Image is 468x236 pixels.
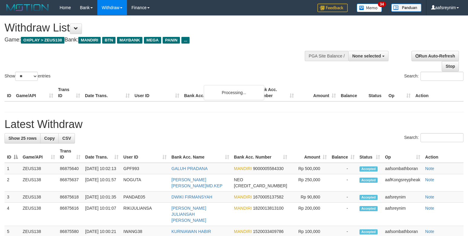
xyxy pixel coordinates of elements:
button: None selected [348,51,388,61]
a: Note [425,206,434,211]
a: Note [425,229,434,234]
span: CSV [62,136,71,141]
span: MANDIRI [234,229,252,234]
td: [DATE] 10:01:35 [83,192,121,203]
h1: Withdraw List [5,22,306,34]
td: ZEUS138 [20,174,57,192]
span: Accepted [359,206,378,211]
span: BTN [102,37,115,44]
span: None selected [352,54,381,58]
th: User ID [132,84,182,101]
label: Search: [404,133,463,142]
th: Date Trans.: activate to sort column ascending [83,146,121,163]
span: MANDIRI [234,195,252,199]
th: Bank Acc. Name [182,84,254,101]
td: 4 [5,203,20,226]
td: - [329,163,357,174]
td: 86875640 [57,163,83,174]
td: 3 [5,192,20,203]
td: 86875618 [57,192,83,203]
th: User ID: activate to sort column ascending [121,146,169,163]
span: Accepted [359,178,378,183]
td: ZEUS138 [20,163,57,174]
a: Note [425,195,434,199]
th: Action [423,146,463,163]
span: MANDIRI [234,206,252,211]
label: Search: [404,72,463,81]
img: Feedback.jpg [317,4,348,12]
td: aafsreynim [382,203,423,226]
td: aafsreynim [382,192,423,203]
td: [DATE] 10:01:07 [83,203,121,226]
a: Note [425,177,434,182]
span: MAYBANK [117,37,142,44]
th: Op: activate to sort column ascending [382,146,423,163]
th: Status: activate to sort column ascending [357,146,382,163]
img: MOTION_logo.png [5,3,50,12]
td: Rp 250,000 [290,174,329,192]
td: 86875637 [57,174,83,192]
td: NOGUTA [121,174,169,192]
a: Copy [40,133,59,143]
th: Op [386,84,413,101]
a: Note [425,166,434,171]
a: KURNIAWAN HABIR [171,229,211,234]
th: Balance: activate to sort column ascending [329,146,357,163]
td: aafsombathboran [382,163,423,174]
td: aafKongsreypheak [382,174,423,192]
td: GPF993 [121,163,169,174]
span: NEO [234,177,243,182]
span: Show 25 rows [8,136,37,141]
th: Status [366,84,386,101]
td: Rp 500,000 [290,163,329,174]
td: Rp 200,000 [290,203,329,226]
span: OXPLAY > ZEUS138 [21,37,64,44]
th: Game/API: activate to sort column ascending [20,146,57,163]
span: PANIN [163,37,180,44]
td: 2 [5,174,20,192]
input: Search: [421,133,463,142]
a: Stop [442,61,459,71]
td: 86875616 [57,203,83,226]
th: Action [413,84,463,101]
span: Copy 1520033409786 to clipboard [253,229,284,234]
a: [PERSON_NAME] [PERSON_NAME]MD.KEP [171,177,223,188]
span: Copy [44,136,55,141]
th: Bank Acc. Name: activate to sort column ascending [169,146,232,163]
th: Balance [338,84,366,101]
td: - [329,192,357,203]
img: panduan.png [391,4,421,12]
td: RIKIJULIANSA [121,203,169,226]
span: MEGA [144,37,161,44]
th: Amount [296,84,338,101]
th: ID [5,84,14,101]
th: ID: activate to sort column descending [5,146,20,163]
a: Show 25 rows [5,133,41,143]
th: Bank Acc. Number: activate to sort column ascending [232,146,290,163]
a: CSV [58,133,75,143]
span: Copy 5859459287610702 to clipboard [234,183,287,188]
td: - [329,174,357,192]
span: Accepted [359,166,378,172]
th: Amount: activate to sort column ascending [290,146,329,163]
th: Trans ID [56,84,83,101]
th: Game/API [14,84,56,101]
th: Date Trans. [83,84,132,101]
span: Copy 1820013813100 to clipboard [253,206,284,211]
td: - [329,203,357,226]
span: Accepted [359,195,378,200]
th: Trans ID: activate to sort column ascending [57,146,83,163]
a: GALUH PRADANA [171,166,208,171]
td: ZEUS138 [20,203,57,226]
td: [DATE] 10:01:57 [83,174,121,192]
select: Showentries [15,72,38,81]
span: MANDIRI [78,37,101,44]
span: MANDIRI [234,166,252,171]
h4: Game: Bank: [5,37,306,43]
td: ZEUS138 [20,192,57,203]
div: PGA Site Balance / [305,51,348,61]
span: Copy 9000005584330 to clipboard [253,166,284,171]
span: Copy 1670005137582 to clipboard [253,195,284,199]
th: Bank Acc. Number [254,84,296,101]
input: Search: [421,72,463,81]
